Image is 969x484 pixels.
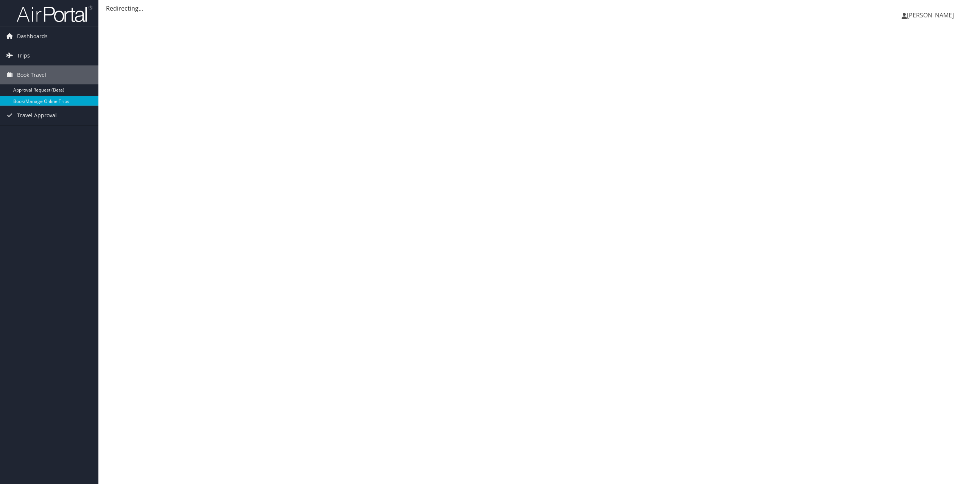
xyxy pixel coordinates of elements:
span: Trips [17,46,30,65]
span: Travel Approval [17,106,57,125]
a: [PERSON_NAME] [902,4,961,26]
span: Dashboards [17,27,48,46]
img: airportal-logo.png [17,5,92,23]
span: Book Travel [17,65,46,84]
span: [PERSON_NAME] [907,11,954,19]
div: Redirecting... [106,4,961,13]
